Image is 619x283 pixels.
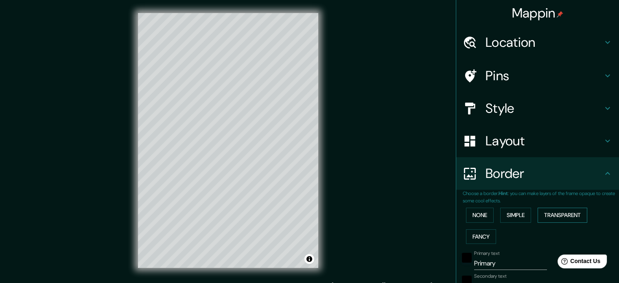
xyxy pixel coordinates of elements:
b: Hint [499,190,508,197]
button: Simple [500,208,531,223]
h4: Style [486,100,603,116]
h4: Mappin [512,5,564,21]
div: Location [456,26,619,59]
button: Fancy [466,229,496,244]
iframe: Help widget launcher [547,251,610,274]
button: Toggle attribution [304,254,314,264]
h4: Location [486,34,603,50]
div: Pins [456,59,619,92]
p: Choose a border. : you can make layers of the frame opaque to create some cool effects. [463,190,619,204]
h4: Pins [486,68,603,84]
button: None [466,208,494,223]
button: black [462,253,472,263]
img: pin-icon.png [557,11,563,18]
h4: Layout [486,133,603,149]
label: Secondary text [474,273,507,280]
label: Primary text [474,250,499,257]
div: Border [456,157,619,190]
h4: Border [486,165,603,182]
div: Style [456,92,619,125]
div: Layout [456,125,619,157]
button: Transparent [538,208,587,223]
